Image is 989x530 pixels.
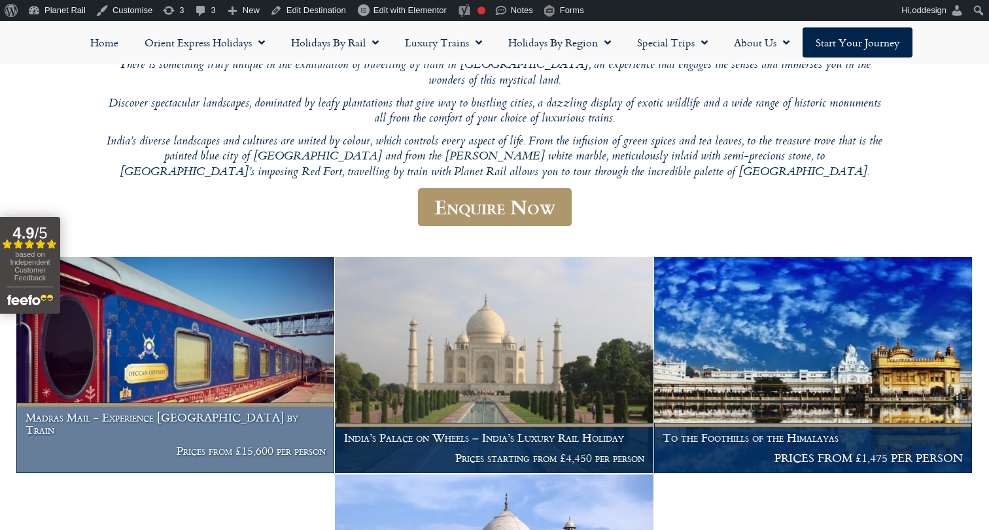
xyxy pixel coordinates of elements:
[7,27,982,58] nav: Menu
[624,27,721,58] a: Special Trips
[495,27,624,58] a: Holidays by Region
[102,135,887,180] p: India’s diverse landscapes and cultures are united by colour, which controls every aspect of life...
[912,5,946,15] span: oddesign
[392,27,495,58] a: Luxury Trains
[418,188,572,227] a: Enquire Now
[26,444,326,457] p: Prices from £15,600 per person
[663,452,963,465] p: PRICES FROM £1,475 PER PERSON
[77,27,131,58] a: Home
[26,411,326,437] h1: Madras Mail - Experience [GEOGRAPHIC_DATA] by Train
[16,257,335,474] a: Madras Mail - Experience [GEOGRAPHIC_DATA] by Train Prices from £15,600 per person
[663,431,963,444] h1: To the Foothills of the Himalayas
[477,7,485,14] div: Focus keyphrase not set
[102,58,887,89] p: There is something truly unique in the exhilaration of travelling by train in [GEOGRAPHIC_DATA], ...
[373,5,447,15] span: Edit with Elementor
[131,27,278,58] a: Orient Express Holidays
[344,431,644,444] h1: India’s Palace on Wheels – India’s Luxury Rail Holiday
[654,257,973,474] a: To the Foothills of the Himalayas PRICES FROM £1,475 PER PERSON
[278,27,392,58] a: Holidays by Rail
[344,452,644,465] p: Prices starting from £4,450 per person
[721,27,803,58] a: About Us
[102,97,887,127] p: Discover spectacular landscapes, dominated by leafy plantations that give way to bustling cities,...
[803,27,912,58] a: Start your Journey
[335,257,653,474] a: India’s Palace on Wheels – India’s Luxury Rail Holiday Prices starting from £4,450 per person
